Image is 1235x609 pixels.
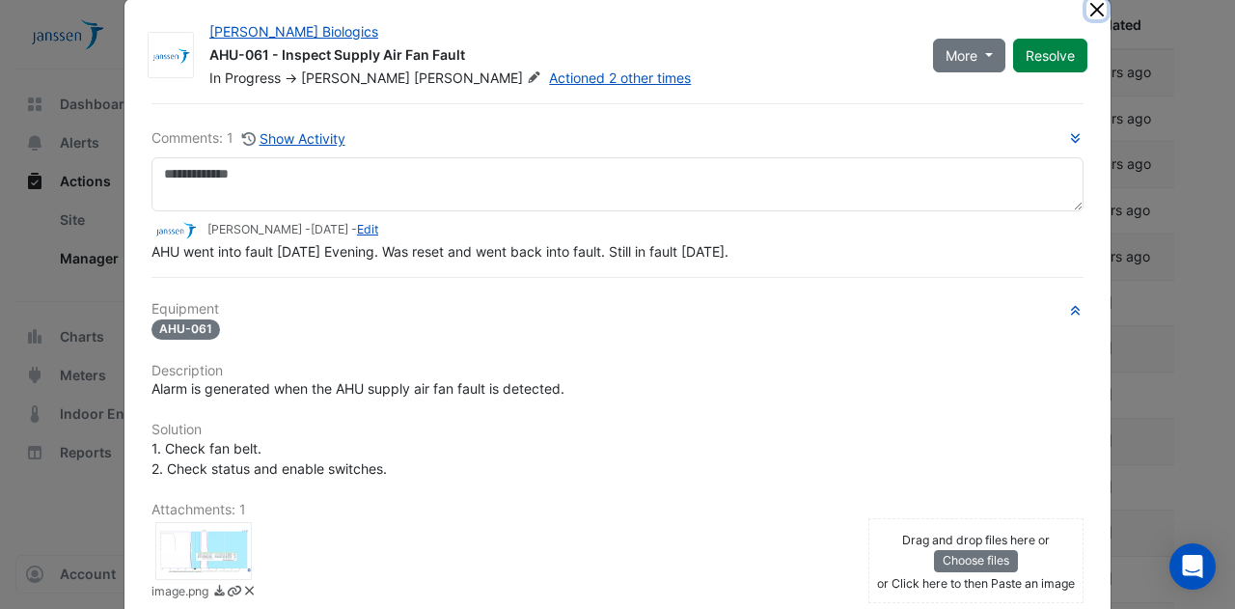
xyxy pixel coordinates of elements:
h6: Attachments: 1 [151,502,1084,518]
span: [PERSON_NAME] [301,69,410,86]
span: 1. Check fan belt. 2. Check status and enable switches. [151,440,387,477]
a: Actioned 2 other times [549,69,691,86]
button: Show Activity [241,127,346,150]
div: image.png [155,522,252,580]
a: [PERSON_NAME] Biologics [209,23,378,40]
div: Open Intercom Messenger [1169,543,1216,590]
small: [PERSON_NAME] - - [207,221,378,238]
button: More [933,39,1005,72]
span: [PERSON_NAME] [414,69,545,88]
a: Edit [357,222,378,236]
button: Resolve [1013,39,1087,72]
a: Copy link to clipboard [227,583,241,603]
span: AHU-061 [151,319,220,340]
small: or Click here to then Paste an image [877,576,1075,591]
span: 2025-09-10 11:40:13 [311,222,348,236]
span: In Progress [209,69,281,86]
span: More [946,45,977,66]
small: Drag and drop files here or [902,533,1050,547]
h6: Equipment [151,301,1084,318]
a: Download [212,583,227,603]
div: Comments: 1 [151,127,346,150]
button: Choose files [934,550,1018,571]
span: Alarm is generated when the AHU supply air fan fault is detected. [151,380,564,397]
img: JnJ Janssen [151,220,200,241]
div: AHU-061 - Inspect Supply Air Fan Fault [209,45,910,69]
img: JnJ Janssen [149,46,193,66]
span: -> [285,69,297,86]
h6: Description [151,363,1084,379]
a: Delete [242,583,257,603]
span: AHU went into fault [DATE] Evening. Was reset and went back into fault. Still in fault [DATE]. [151,243,728,260]
h6: Solution [151,422,1084,438]
small: image.png [151,583,208,603]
